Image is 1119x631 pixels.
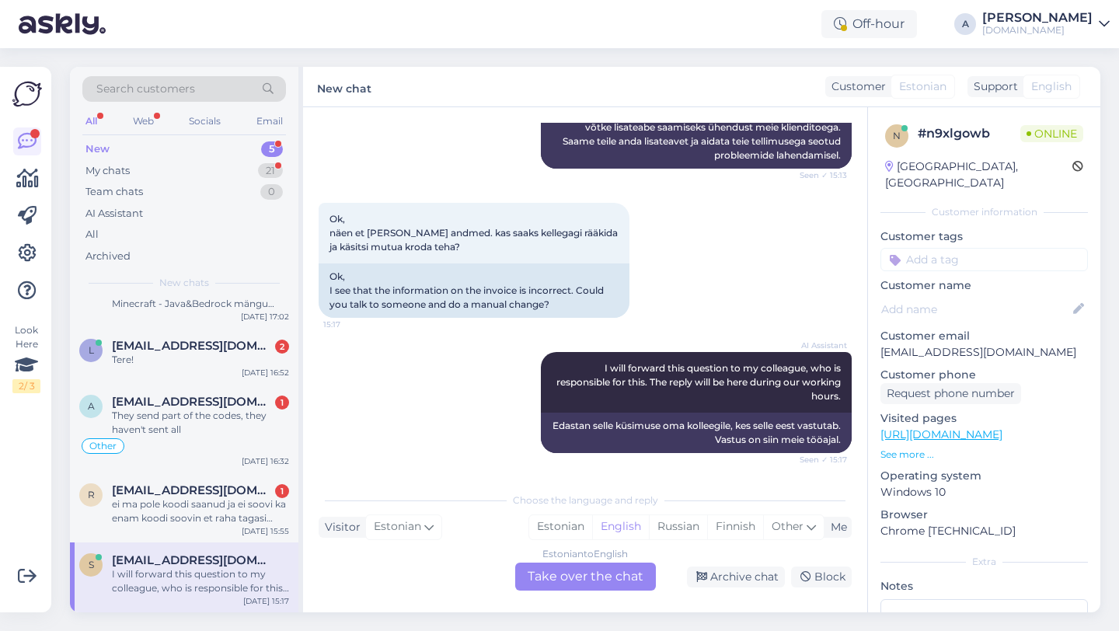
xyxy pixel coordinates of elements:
div: English [592,515,649,539]
p: Operating system [880,468,1088,484]
div: Take over the chat [515,563,656,591]
div: Support [967,78,1018,95]
div: [DATE] 17:02 [241,311,289,322]
div: 2 / 3 [12,379,40,393]
div: Request phone number [880,383,1021,404]
div: Look Here [12,323,40,393]
span: New chats [159,276,209,290]
span: Seen ✓ 15:17 [789,454,847,465]
span: andrewtateview1@gmail.com [112,395,274,409]
span: Seen ✓ 15:13 [789,169,847,181]
div: Me [824,519,847,535]
span: r [88,489,95,500]
span: sanderleet@outlook.com [112,553,274,567]
span: Other [89,441,117,451]
div: 5 [261,141,283,157]
div: Ok, I see that the information on the invoice is incorrect. Could you talk to someone and do a ma... [319,263,629,318]
div: [DATE] 16:32 [242,455,289,467]
p: Customer name [880,277,1088,294]
div: My chats [85,163,130,179]
a: [URL][DOMAIN_NAME] [880,427,1002,441]
div: Socials [186,111,224,131]
div: Archive chat [687,567,785,587]
div: [GEOGRAPHIC_DATA], [GEOGRAPHIC_DATA] [885,159,1072,191]
div: Customer [825,78,886,95]
input: Add a tag [880,248,1088,271]
div: 1 [275,484,289,498]
div: All [85,227,99,242]
div: AI Assistant [85,206,143,221]
div: [DATE] 15:17 [243,595,289,607]
div: Russian [649,515,707,539]
div: 2 [275,340,289,354]
p: Notes [880,578,1088,594]
img: Askly Logo [12,79,42,109]
span: English [1031,78,1072,95]
div: ei ma pole koodi saanud ja ei soovi ka enam koodi soovin et raha tagasi kantakse [112,497,289,525]
div: [DATE] 16:52 [242,367,289,378]
div: Extra [880,555,1088,569]
span: Other [772,519,804,533]
div: Tere! [112,353,289,367]
p: Windows 10 [880,484,1088,500]
span: Estonian [374,518,421,535]
p: Customer email [880,328,1088,344]
div: Block [791,567,852,587]
div: New [85,141,110,157]
div: All [82,111,100,131]
div: # n9xlgowb [918,124,1020,143]
span: a [88,400,95,412]
div: A [954,13,976,35]
div: [DATE] 15:55 [242,525,289,537]
span: leanikavattsar@hotmail.com [112,339,274,353]
span: richardkapper844@gmail.com [112,483,274,497]
div: Edastan selle küsimuse oma kolleegile, kes selle eest vastutab. Vastus on siin meie tööajal. [541,413,852,453]
div: Estonian [529,515,592,539]
div: 0 [260,184,283,200]
div: Customer information [880,205,1088,219]
span: Online [1020,125,1083,142]
span: AI Assistant [789,340,847,351]
div: [PERSON_NAME] [982,12,1093,24]
p: Customer tags [880,228,1088,245]
span: 15:17 [323,319,382,330]
div: I will forward this question to my colleague, who is responsible for this. The reply will be here... [112,567,289,595]
p: See more ... [880,448,1088,462]
div: Email [253,111,286,131]
div: Estonian to English [542,547,628,561]
span: n [893,130,901,141]
p: [EMAIL_ADDRESS][DOMAIN_NAME] [880,344,1088,361]
div: Web [130,111,157,131]
p: Visited pages [880,410,1088,427]
div: Off-hour [821,10,917,38]
div: 21 [258,163,283,179]
div: [DOMAIN_NAME] [982,24,1093,37]
span: Search customers [96,81,195,97]
div: Visitor [319,519,361,535]
label: New chat [317,76,371,97]
span: s [89,559,94,570]
p: Chrome [TECHNICAL_ID] [880,523,1088,539]
p: Customer phone [880,367,1088,383]
span: Estonian [899,78,946,95]
div: 1 [275,396,289,410]
div: Team chats [85,184,143,200]
a: [PERSON_NAME][DOMAIN_NAME] [982,12,1110,37]
div: Archived [85,249,131,264]
div: They send part of the codes, they haven't sent all [112,409,289,437]
span: I will forward this question to my colleague, who is responsible for this. The reply will be here... [556,362,843,402]
span: Ok, näen et [PERSON_NAME] andmed. kas saaks kellegagi rääkida ja käsitsi mutua kroda teha? [329,213,620,253]
span: l [89,344,94,356]
div: Choose the language and reply [319,493,852,507]
p: Browser [880,507,1088,523]
div: Finnish [707,515,763,539]
input: Add name [881,301,1070,318]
